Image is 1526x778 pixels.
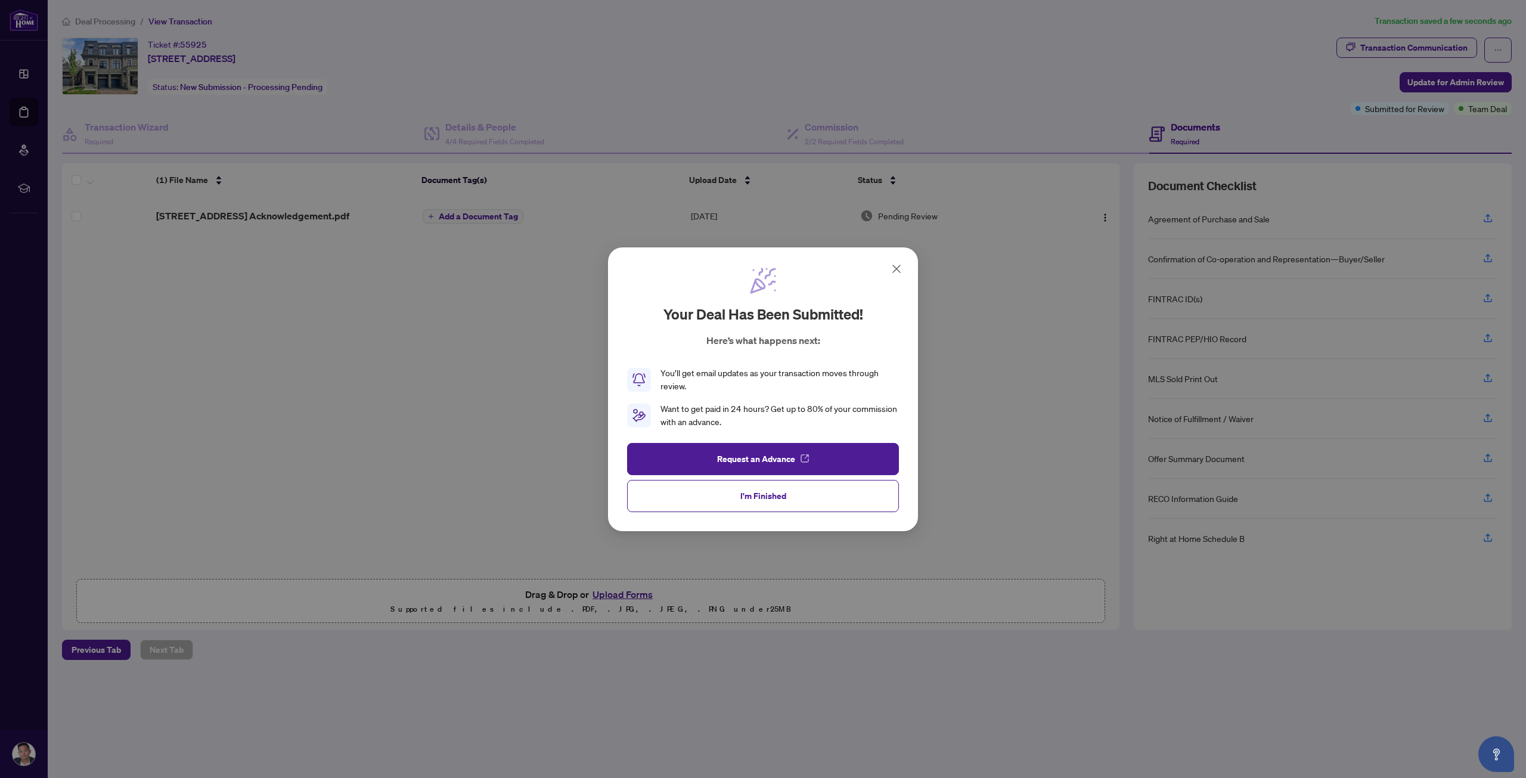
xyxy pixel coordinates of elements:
span: Request an Advance [717,449,795,468]
button: Open asap [1478,736,1514,772]
h2: Your deal has been submitted! [663,305,863,324]
p: Here’s what happens next: [706,333,820,348]
div: You’ll get email updates as your transaction moves through review. [660,367,899,393]
div: Want to get paid in 24 hours? Get up to 80% of your commission with an advance. [660,402,899,429]
button: Request an Advance [627,442,899,475]
span: I'm Finished [740,486,786,505]
button: I'm Finished [627,479,899,512]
